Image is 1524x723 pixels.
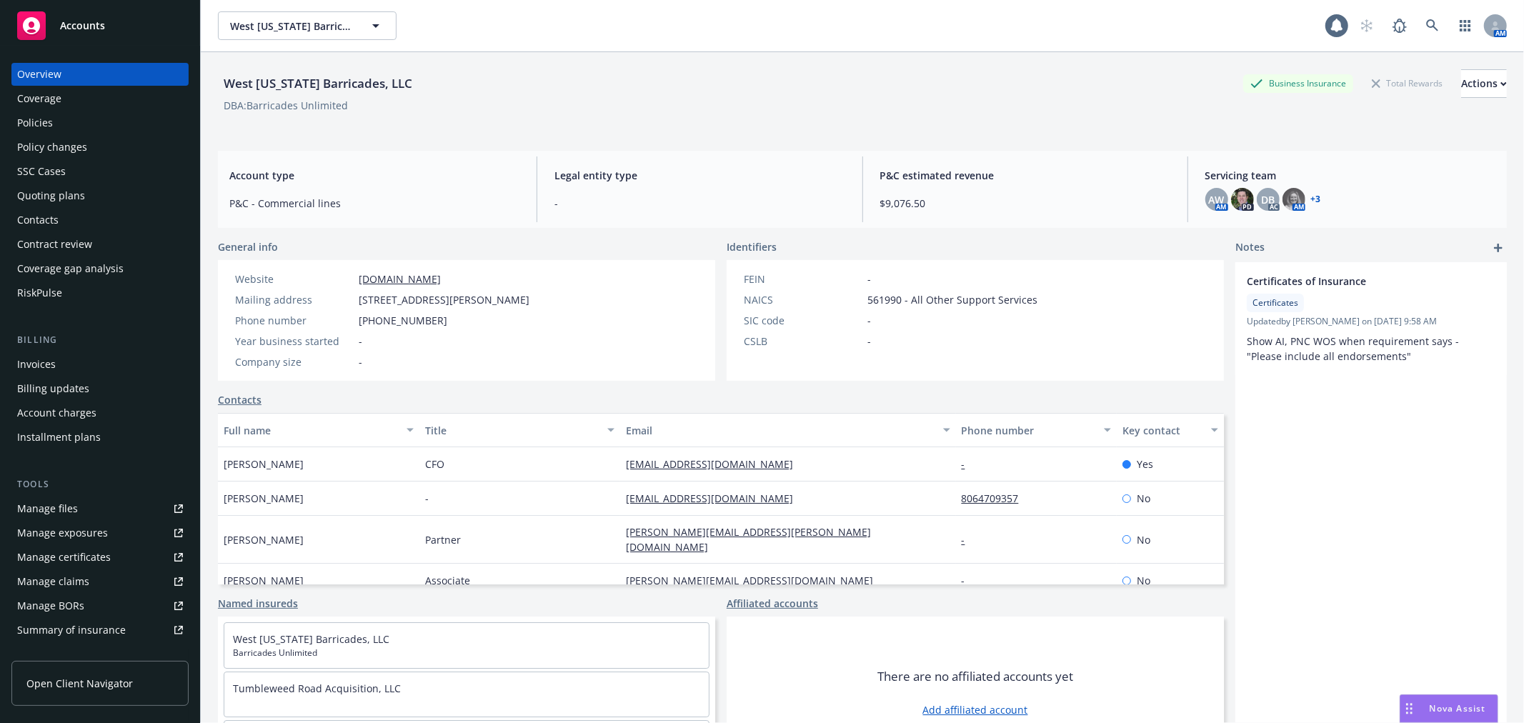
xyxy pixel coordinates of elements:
a: [DOMAIN_NAME] [359,272,441,286]
div: SIC code [744,313,862,328]
span: West [US_STATE] Barricades, LLC [230,19,354,34]
a: [EMAIL_ADDRESS][DOMAIN_NAME] [626,457,805,471]
a: Policy changes [11,136,189,159]
a: Manage certificates [11,546,189,569]
span: Partner [425,532,461,547]
div: West [US_STATE] Barricades, LLC [218,74,418,93]
a: add [1490,239,1507,256]
div: Overview [17,63,61,86]
div: RiskPulse [17,281,62,304]
a: Policies [11,111,189,134]
div: Total Rewards [1365,74,1450,92]
span: Yes [1137,457,1153,472]
button: Phone number [956,413,1117,447]
a: Summary of insurance [11,619,189,642]
a: Accounts [11,6,189,46]
span: P&C estimated revenue [880,168,1170,183]
a: SSC Cases [11,160,189,183]
button: Email [620,413,955,447]
span: Manage exposures [11,522,189,544]
a: - [962,574,977,587]
span: No [1137,532,1150,547]
a: Contract review [11,233,189,256]
div: Billing updates [17,377,89,400]
div: DBA: Barricades Unlimited [224,98,348,113]
a: [PERSON_NAME][EMAIL_ADDRESS][DOMAIN_NAME] [626,574,885,587]
button: West [US_STATE] Barricades, LLC [218,11,397,40]
span: CFO [425,457,444,472]
div: Contacts [17,209,59,231]
span: There are no affiliated accounts yet [877,668,1073,685]
div: Mailing address [235,292,353,307]
a: Contacts [11,209,189,231]
a: Invoices [11,353,189,376]
div: Quoting plans [17,184,85,207]
div: Coverage gap analysis [17,257,124,280]
div: NAICS [744,292,862,307]
button: Full name [218,413,419,447]
a: +3 [1311,195,1321,204]
span: No [1137,491,1150,506]
div: Installment plans [17,426,101,449]
div: Key contact [1122,423,1202,438]
div: Actions [1461,70,1507,97]
a: Switch app [1451,11,1480,40]
span: 561990 - All Other Support Services [867,292,1037,307]
div: FEIN [744,271,862,286]
span: - [554,196,845,211]
a: Coverage [11,87,189,110]
img: photo [1283,188,1305,211]
img: photo [1231,188,1254,211]
span: No [1137,573,1150,588]
div: Summary of insurance [17,619,126,642]
div: Certificates of InsuranceCertificatesUpdatedby [PERSON_NAME] on [DATE] 9:58 AMShow AI, PNC WOS wh... [1235,262,1507,375]
span: - [867,313,871,328]
span: Legal entity type [554,168,845,183]
a: Manage BORs [11,594,189,617]
div: Manage BORs [17,594,84,617]
a: Installment plans [11,426,189,449]
span: Certificates [1252,296,1298,309]
div: Company size [235,354,353,369]
a: Add affiliated account [923,702,1028,717]
a: Coverage gap analysis [11,257,189,280]
div: Year business started [235,334,353,349]
a: - [962,533,977,547]
a: [EMAIL_ADDRESS][DOMAIN_NAME] [626,492,805,505]
span: Notes [1235,239,1265,256]
div: Manage files [17,497,78,520]
a: [PERSON_NAME][EMAIL_ADDRESS][PERSON_NAME][DOMAIN_NAME] [626,525,871,554]
span: P&C - Commercial lines [229,196,519,211]
a: Overview [11,63,189,86]
div: Policies [17,111,53,134]
div: Manage exposures [17,522,108,544]
div: Policy changes [17,136,87,159]
span: Accounts [60,20,105,31]
span: Open Client Navigator [26,676,133,691]
span: Identifiers [727,239,777,254]
button: Nova Assist [1400,694,1498,723]
div: Manage claims [17,570,89,593]
a: Manage files [11,497,189,520]
span: - [359,354,362,369]
a: Affiliated accounts [727,596,818,611]
button: Title [419,413,621,447]
a: Contacts [218,392,262,407]
div: Full name [224,423,398,438]
div: Phone number [235,313,353,328]
div: Business Insurance [1243,74,1353,92]
a: Billing updates [11,377,189,400]
a: RiskPulse [11,281,189,304]
a: Search [1418,11,1447,40]
span: Servicing team [1205,168,1495,183]
a: Named insureds [218,596,298,611]
span: [PHONE_NUMBER] [359,313,447,328]
a: Tumbleweed Road Acquisition, LLC [233,682,401,695]
div: Contract review [17,233,92,256]
button: Key contact [1117,413,1224,447]
div: SSC Cases [17,160,66,183]
div: Title [425,423,599,438]
span: Certificates of Insurance [1247,274,1458,289]
span: Updated by [PERSON_NAME] on [DATE] 9:58 AM [1247,315,1495,328]
span: [PERSON_NAME] [224,457,304,472]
